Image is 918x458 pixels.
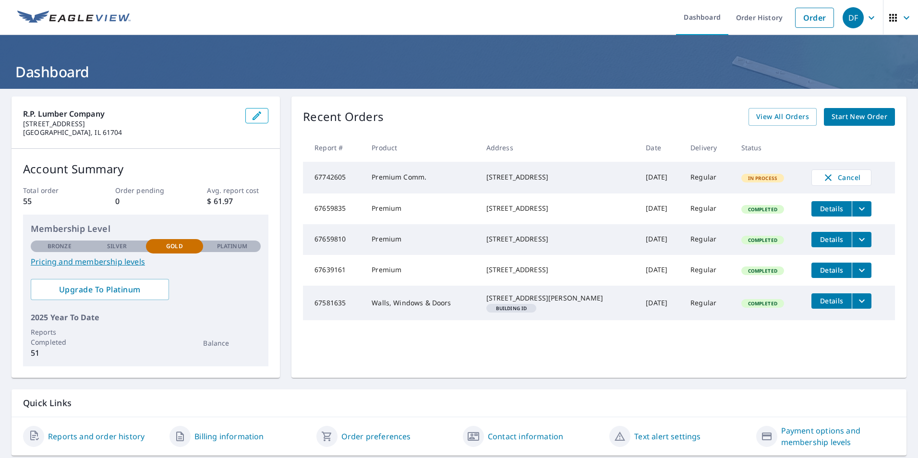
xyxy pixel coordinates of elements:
span: Upgrade To Platinum [38,284,161,295]
a: Order [795,8,834,28]
div: [STREET_ADDRESS] [486,234,631,244]
div: [STREET_ADDRESS] [486,204,631,213]
button: detailsBtn-67659810 [811,232,852,247]
td: [DATE] [638,162,683,193]
a: Text alert settings [634,431,701,442]
td: 67742605 [303,162,364,193]
a: Contact information [488,431,563,442]
td: Premium [364,193,478,224]
p: Gold [166,242,182,251]
p: Silver [107,242,127,251]
p: Reports Completed [31,327,88,347]
td: Regular [683,193,733,224]
span: Completed [742,267,783,274]
p: Recent Orders [303,108,384,126]
p: 2025 Year To Date [31,312,261,323]
td: 67659810 [303,224,364,255]
td: Premium Comm. [364,162,478,193]
td: [DATE] [638,286,683,320]
td: Walls, Windows & Doors [364,286,478,320]
p: Total order [23,185,85,195]
p: Account Summary [23,160,268,178]
button: detailsBtn-67639161 [811,263,852,278]
button: filesDropdownBtn-67659835 [852,201,871,217]
span: Details [817,204,846,213]
span: Start New Order [832,111,887,123]
a: Billing information [194,431,264,442]
td: 67659835 [303,193,364,224]
td: [DATE] [638,224,683,255]
p: Platinum [217,242,247,251]
td: Regular [683,286,733,320]
th: Status [734,133,804,162]
p: 51 [31,347,88,359]
button: filesDropdownBtn-67581635 [852,293,871,309]
em: Building ID [496,306,527,311]
td: Premium [364,255,478,286]
th: Address [479,133,639,162]
p: Order pending [115,185,177,195]
a: Pricing and membership levels [31,256,261,267]
div: [STREET_ADDRESS][PERSON_NAME] [486,293,631,303]
p: Balance [203,338,261,348]
th: Date [638,133,683,162]
button: detailsBtn-67581635 [811,293,852,309]
td: Regular [683,255,733,286]
button: filesDropdownBtn-67659810 [852,232,871,247]
button: detailsBtn-67659835 [811,201,852,217]
th: Product [364,133,478,162]
span: Details [817,296,846,305]
a: Reports and order history [48,431,145,442]
span: View All Orders [756,111,809,123]
span: In Process [742,175,784,181]
p: Bronze [48,242,72,251]
td: [DATE] [638,255,683,286]
td: Regular [683,224,733,255]
a: Upgrade To Platinum [31,279,169,300]
a: Payment options and membership levels [781,425,895,448]
a: Start New Order [824,108,895,126]
p: R.P. Lumber Company [23,108,238,120]
td: Regular [683,162,733,193]
span: Completed [742,206,783,213]
img: EV Logo [17,11,131,25]
td: Premium [364,224,478,255]
p: Membership Level [31,222,261,235]
a: Order preferences [341,431,411,442]
h1: Dashboard [12,62,906,82]
div: [STREET_ADDRESS] [486,265,631,275]
span: Completed [742,237,783,243]
span: Details [817,235,846,244]
p: [GEOGRAPHIC_DATA], IL 61704 [23,128,238,137]
p: Quick Links [23,397,895,409]
div: DF [843,7,864,28]
span: Completed [742,300,783,307]
td: [DATE] [638,193,683,224]
a: View All Orders [749,108,817,126]
p: 55 [23,195,85,207]
p: 0 [115,195,177,207]
button: Cancel [811,169,871,186]
p: $ 61.97 [207,195,268,207]
td: 67639161 [303,255,364,286]
th: Report # [303,133,364,162]
th: Delivery [683,133,733,162]
p: Avg. report cost [207,185,268,195]
div: [STREET_ADDRESS] [486,172,631,182]
p: [STREET_ADDRESS] [23,120,238,128]
button: filesDropdownBtn-67639161 [852,263,871,278]
td: 67581635 [303,286,364,320]
span: Cancel [821,172,861,183]
span: Details [817,265,846,275]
